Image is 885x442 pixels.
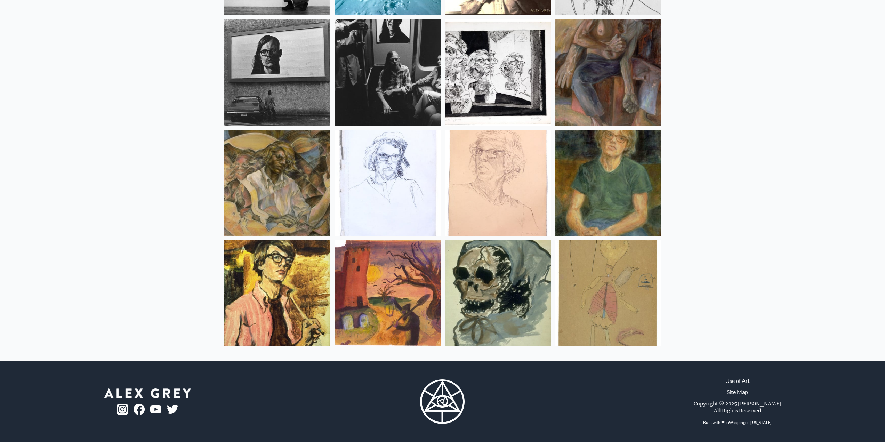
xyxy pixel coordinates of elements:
img: twitter-logo.png [167,405,178,414]
div: All Rights Reserved [714,407,761,414]
a: Use of Art [725,377,750,385]
a: Wappinger, [US_STATE] [729,420,772,425]
div: Built with ❤ in [700,417,774,428]
img: ig-logo.png [117,404,128,415]
div: Copyright © 2025 [PERSON_NAME] [694,400,781,407]
img: youtube-logo.png [150,405,161,413]
img: fb-logo.png [134,404,145,415]
a: Site Map [727,388,748,396]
